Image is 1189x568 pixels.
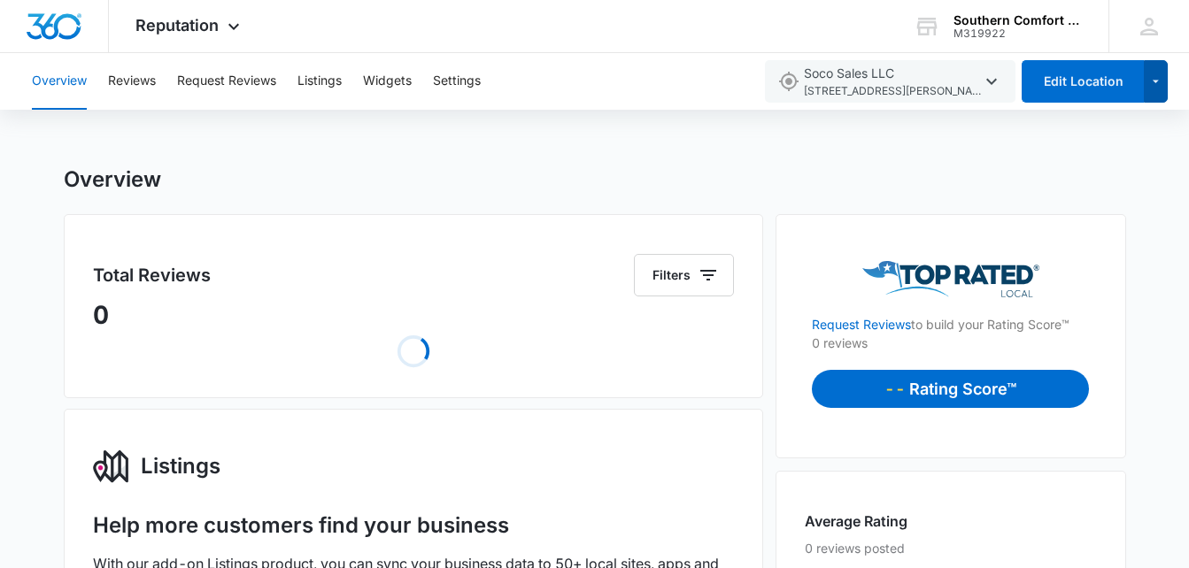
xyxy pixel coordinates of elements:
[93,262,211,288] h5: Total Reviews
[135,16,219,35] span: Reputation
[141,450,220,482] h3: Listings
[954,27,1083,40] div: account id
[954,13,1083,27] div: account name
[805,510,907,532] h4: Average Rating
[812,297,1089,334] p: to build your Rating Score™
[93,300,109,330] span: 0
[805,539,1096,557] p: 0 reviews posted
[862,261,1039,297] img: Top Rated Local Logo
[297,53,342,110] button: Listings
[804,64,981,100] span: Soco Sales LLC
[812,334,1089,352] p: 0 reviews
[363,53,412,110] button: Widgets
[433,53,481,110] button: Settings
[634,254,734,296] button: Filters
[765,60,1015,103] button: Soco Sales LLC[STREET_ADDRESS][PERSON_NAME],[GEOGRAPHIC_DATA],LA
[93,512,509,539] h1: Help more customers find your business
[64,166,161,193] h1: Overview
[804,83,981,100] span: [STREET_ADDRESS][PERSON_NAME] , [GEOGRAPHIC_DATA] , LA
[884,377,909,401] p: --
[177,53,276,110] button: Request Reviews
[1022,60,1144,103] button: Edit Location
[32,53,87,110] button: Overview
[909,377,1016,401] p: Rating Score™
[108,53,156,110] button: Reviews
[812,317,911,332] a: Request Reviews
